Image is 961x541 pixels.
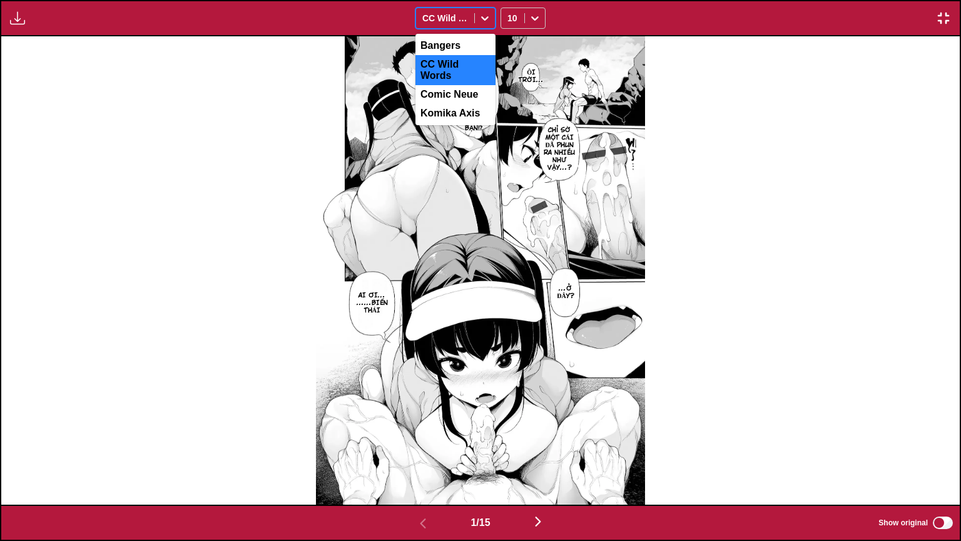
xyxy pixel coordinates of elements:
span: 1 / 15 [470,517,490,528]
img: Manga Panel [316,36,646,505]
input: Show original [933,517,953,529]
div: Comic Neue [415,85,496,104]
div: CC Wild Words [415,55,496,85]
span: Show original [878,518,928,527]
img: Previous page [415,516,430,531]
p: …Ở đây? [554,282,576,302]
p: Ôi trời… [516,66,546,86]
div: Komika Axis [415,104,496,123]
p: Chỉ sờ một cái đã phun ra nhiều như vậy…? [541,124,577,174]
img: Download translated images [10,11,25,26]
img: Next page [531,514,546,529]
div: Bangers [415,36,496,55]
p: Ai ơi… ……Biến thái [352,289,392,317]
